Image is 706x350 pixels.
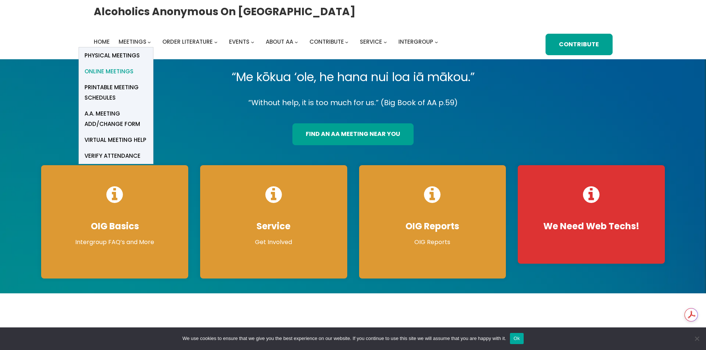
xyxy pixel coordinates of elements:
a: find an aa meeting near you [292,123,414,145]
span: Printable Meeting Schedules [84,82,148,103]
p: Intergroup FAQ’s and More [49,238,181,247]
a: Physical Meetings [79,47,153,63]
button: About AA submenu [295,40,298,43]
h4: We Need Web Techs! [525,221,657,232]
span: Virtual Meeting Help [84,135,146,145]
span: verify attendance [84,151,140,161]
h4: OIG Basics [49,221,181,232]
span: About AA [266,38,293,46]
button: Order Literature submenu [214,40,218,43]
h4: Service [208,221,340,232]
span: We use cookies to ensure that we give you the best experience on our website. If you continue to ... [182,335,506,342]
span: Home [94,38,110,46]
button: Contribute submenu [345,40,348,43]
p: Get Involved [208,238,340,247]
span: Meetings [119,38,146,46]
a: Meetings [119,37,146,47]
span: Intergroup [398,38,433,46]
a: Online Meetings [79,63,153,79]
a: verify attendance [79,148,153,164]
button: Intergroup submenu [435,40,438,43]
button: Ok [510,333,524,344]
span: Online Meetings [84,66,133,77]
span: Physical Meetings [84,50,140,61]
button: Meetings submenu [148,40,151,43]
a: Virtual Meeting Help [79,132,153,148]
span: Order Literature [162,38,213,46]
a: A.A. Meeting Add/Change Form [79,106,153,132]
span: No [693,335,700,342]
a: Intergroup [398,37,433,47]
p: “Without help, it is too much for us.” (Big Book of AA p.59) [35,96,671,109]
a: Service [360,37,382,47]
a: About AA [266,37,293,47]
a: Printable Meeting Schedules [79,79,153,106]
span: A.A. Meeting Add/Change Form [84,109,148,129]
a: Home [94,37,110,47]
button: Service submenu [384,40,387,43]
a: Alcoholics Anonymous on [GEOGRAPHIC_DATA] [94,3,355,21]
p: OIG Reports [367,238,499,247]
h4: OIG Reports [367,221,499,232]
p: “Me kōkua ‘ole, he hana nui loa iā mākou.” [35,67,671,87]
a: Contribute [546,34,612,56]
nav: Intergroup [94,37,441,47]
span: Contribute [309,38,344,46]
span: Events [229,38,249,46]
a: Contribute [309,37,344,47]
a: Events [229,37,249,47]
span: Service [360,38,382,46]
button: Events submenu [251,40,254,43]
